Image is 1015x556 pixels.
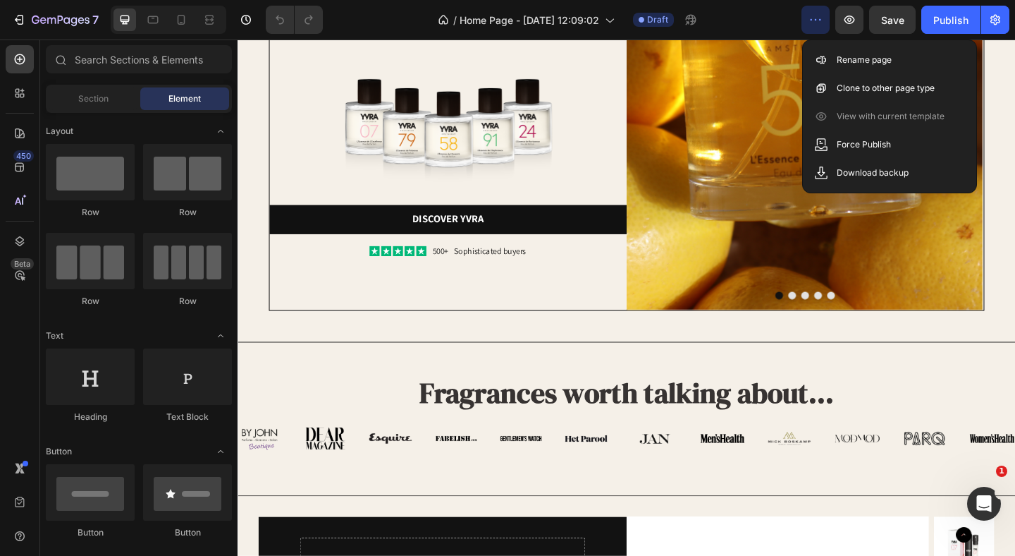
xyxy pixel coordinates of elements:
[996,466,1007,477] span: 1
[71,418,120,450] img: gempages_485369058267497726-4cb928e1-640f-4404-b928-d66df8940056.png
[46,445,72,458] span: Button
[837,138,891,152] p: Force Publish
[11,363,835,406] h2: Fragrances worth talking about...
[453,13,457,28] span: /
[143,526,232,539] div: Button
[142,418,190,450] img: gempages_485369058267497726-70d59724-7a47-4eaf-8415-2a0170265a8e.png
[585,274,593,283] button: Dot
[722,417,773,451] img: gempages_485369058267497726-04db9d77-de7d-49b7-88a1-987aa314a7f1.png
[143,206,232,219] div: Row
[795,417,846,451] img: gempages_485369058267497726-3eef9aa6-4415-4efd-8c1b-bcea7472a804.png
[209,440,232,463] span: Toggle open
[627,274,636,283] button: Dot
[46,125,73,138] span: Layout
[209,120,232,143] span: Toggle open
[11,258,34,270] div: Beta
[502,417,553,451] img: gempages_485369058267497726-4257d0e6-4ab2-492f-baaa-37885726e8ca.png
[46,330,63,342] span: Text
[143,295,232,308] div: Row
[881,14,904,26] span: Save
[575,417,626,451] img: gempages_485369058267497726-bf873e04-3d4a-49d8-8630-e3954b0a5e62.png
[648,417,699,451] img: gempages_485369058267497726-44e1386a-900d-4260-8b20-37c289ace0a8.png
[266,6,323,34] div: Undo/Redo
[921,6,980,34] button: Publish
[782,531,799,548] button: Carousel Back Arrow
[933,13,968,28] div: Publish
[238,40,1015,556] iframe: Design area
[837,81,935,95] p: Clone to other page type
[168,92,201,105] span: Element
[613,274,622,283] button: Dot
[46,526,135,539] div: Button
[837,109,945,123] p: View with current template
[209,325,232,347] span: Toggle open
[46,45,232,73] input: Search Sections & Elements
[837,166,909,180] p: Download backup
[967,487,1001,521] iframe: Intercom live chat
[92,11,99,28] p: 7
[78,92,109,105] span: Section
[46,411,135,423] div: Heading
[429,417,479,451] img: gempages_485369058267497726-15a3d941-98c0-4f7e-be7c-66b6e7d9b3bc.png
[647,13,668,26] span: Draft
[599,274,608,283] button: Dot
[46,206,135,219] div: Row
[460,13,599,28] span: Home Page - [DATE] 12:09:02
[6,6,105,34] button: 7
[284,418,333,450] img: gempages_485369058267497726-b3ea3e2e-417f-4770-8e21-f5d3d464b29f.png
[869,6,916,34] button: Save
[143,411,232,423] div: Text Block
[641,274,650,283] button: Dot
[13,150,34,162] div: 450
[355,418,403,450] img: gempages_485369058267497726-673dc009-ac77-4c9c-a85e-2e2da480cc4c.png
[46,295,135,308] div: Row
[213,418,262,450] img: gempages_485369058267497726-9f10a47b-6146-499a-a875-1a14e2a4d0a9.png
[837,53,892,67] p: Rename page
